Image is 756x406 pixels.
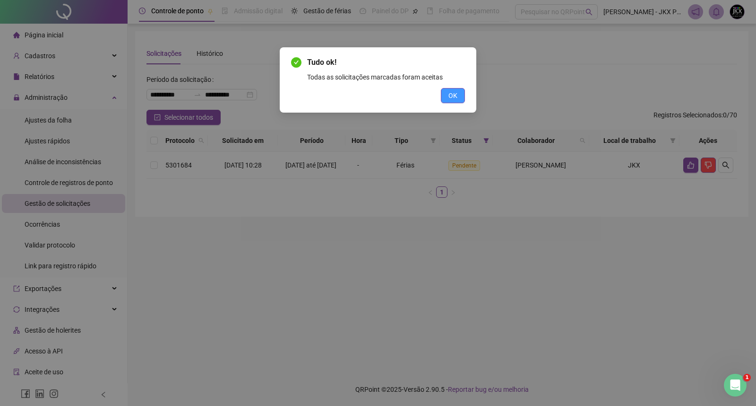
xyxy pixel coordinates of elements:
span: 1 [743,374,751,381]
button: OK [441,88,465,103]
span: Tudo ok! [307,57,465,68]
iframe: Intercom live chat [724,374,747,397]
span: check-circle [291,57,301,68]
span: OK [448,90,457,101]
div: Todas as solicitações marcadas foram aceitas [307,72,465,82]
